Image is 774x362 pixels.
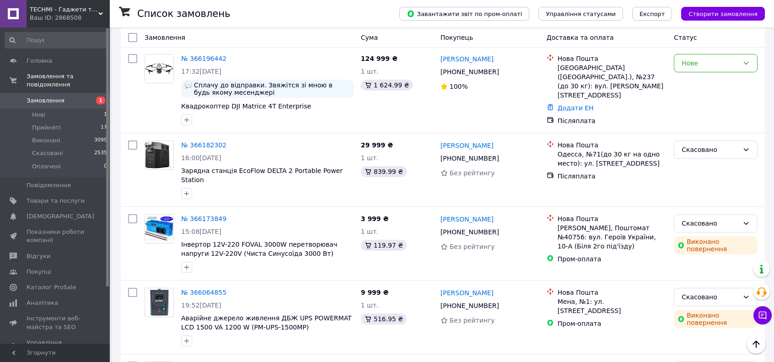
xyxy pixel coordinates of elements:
span: Показники роботи компанії [27,228,85,244]
span: Замовлення [27,97,64,105]
span: 3 999 ₴ [361,215,389,222]
a: № 366182302 [181,141,226,149]
span: Замовлення [145,34,185,41]
a: [PERSON_NAME] [441,215,494,224]
button: Управління статусами [538,7,623,21]
span: Доставка та оплата [547,34,614,41]
a: Зарядна станція EcoFlow DELTA 2 Portable Power Station [181,167,343,184]
span: Виконані [32,136,60,145]
span: 17 [101,124,107,132]
button: Створити замовлення [681,7,765,21]
input: Пошук [5,32,108,49]
div: 1 624.99 ₴ [361,80,413,91]
button: Завантажити звіт по пром-оплаті [399,7,529,21]
span: Аналітика [27,299,58,307]
div: 516.95 ₴ [361,313,407,324]
span: TECHMI - Гаджети та аксесуари [30,5,98,14]
a: Фото товару [145,54,174,83]
a: Аварійне джерело живлення ДБЖ UPS POWERMAT LCD 1500 VA 1200 W (PM-UPS-1500MP) [181,314,352,331]
span: 124 999 ₴ [361,55,398,62]
span: Cума [361,34,378,41]
div: Післяплата [558,172,666,181]
div: Скасовано [682,218,739,228]
a: Фото товару [145,214,174,243]
a: Фото товару [145,288,174,317]
div: Нова Пошта [558,140,666,150]
span: Статус [674,34,697,41]
div: [PHONE_NUMBER] [439,152,501,165]
img: Фото товару [145,54,173,83]
span: 15:08[DATE] [181,228,221,235]
span: Скасовані [32,149,63,157]
div: Нова Пошта [558,288,666,297]
span: Покупець [441,34,473,41]
span: 1 [104,111,107,119]
a: № 366196442 [181,55,226,62]
span: Експорт [640,11,665,17]
a: № 366064855 [181,289,226,296]
div: Виконано повернення [674,310,758,328]
div: Нова Пошта [558,54,666,63]
span: 1 шт. [361,302,379,309]
img: Фото товару [145,142,173,168]
div: Скасовано [682,145,739,155]
span: Головна [27,57,52,65]
img: Фото товару [149,288,169,317]
span: 100% [450,83,468,90]
a: [PERSON_NAME] [441,54,494,64]
img: Фото товару [145,215,173,243]
div: [PHONE_NUMBER] [439,226,501,238]
span: Покупці [27,268,51,276]
span: 29 999 ₴ [361,141,393,149]
div: 839.99 ₴ [361,166,407,177]
button: Чат з покупцем [753,306,772,324]
div: Мена, №1: ул. [STREET_ADDRESS] [558,297,666,315]
span: 9 999 ₴ [361,289,389,296]
button: Експорт [632,7,672,21]
span: Квадрокоптер DJI Matrice 4T Enterprise [181,103,311,110]
span: [DEMOGRAPHIC_DATA] [27,212,94,221]
span: Оплачені [32,162,61,171]
div: [PERSON_NAME], Поштомат №40756: вул. Героїв України, 10-А (Біля 2го під'їзду) [558,223,666,251]
img: :speech_balloon: [185,81,192,89]
span: 16:00[DATE] [181,154,221,162]
div: Нове [682,58,739,68]
div: Ваш ID: 2868508 [30,14,110,22]
span: Інструменти веб-майстра та SEO [27,314,85,331]
div: [GEOGRAPHIC_DATA] ([GEOGRAPHIC_DATA].), №237 (до 30 кг): вул. [PERSON_NAME][STREET_ADDRESS] [558,63,666,100]
span: Нові [32,111,45,119]
span: 3099 [94,136,107,145]
span: Без рейтингу [450,243,495,250]
span: Управління статусами [546,11,616,17]
span: 2535 [94,149,107,157]
a: [PERSON_NAME] [441,288,494,297]
div: Виконано повернення [674,236,758,254]
a: [PERSON_NAME] [441,141,494,150]
a: Додати ЕН [558,104,594,112]
a: № 366173849 [181,215,226,222]
span: Без рейтингу [450,169,495,177]
span: Відгуки [27,252,50,260]
span: 1 шт. [361,228,379,235]
a: Створити замовлення [672,10,765,17]
div: [PHONE_NUMBER] [439,299,501,312]
span: 1 шт. [361,154,379,162]
span: 19:52[DATE] [181,302,221,309]
span: 1 [96,97,105,104]
span: Без рейтингу [450,317,495,324]
div: [PHONE_NUMBER] [439,65,501,78]
div: Скасовано [682,292,739,302]
div: Пром-оплата [558,319,666,328]
button: Наверх [747,335,766,354]
span: Прийняті [32,124,60,132]
div: 119.97 ₴ [361,240,407,251]
span: 1 шт. [361,68,379,75]
div: Одесса, №71(до 30 кг на одно место): ул. [STREET_ADDRESS] [558,150,666,168]
div: Післяплата [558,116,666,125]
span: Товари та послуги [27,197,85,205]
span: Створити замовлення [688,11,758,17]
a: Інвертор 12V-220 FOVAL 3000W перетворювач напруги 12V-220V (Чиста Синусоїда 3000 Вт) [181,241,337,257]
